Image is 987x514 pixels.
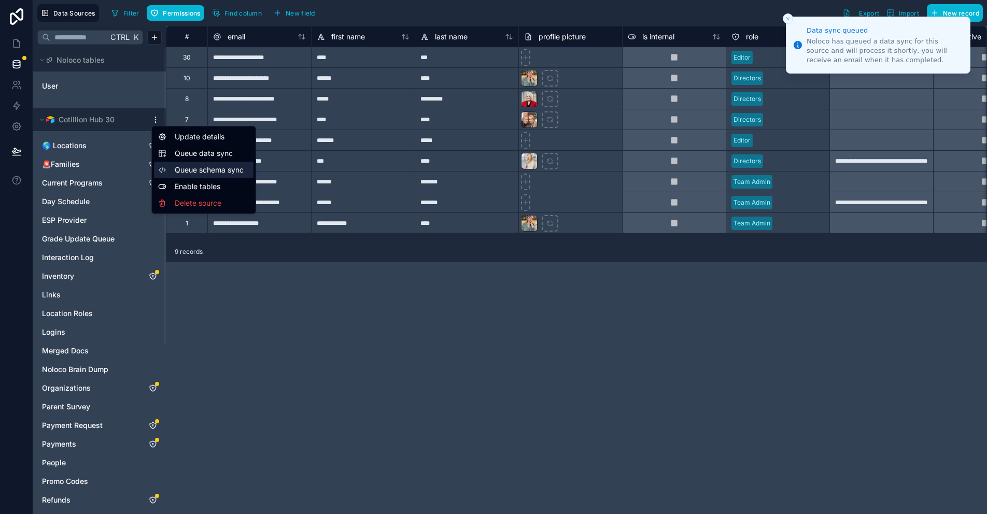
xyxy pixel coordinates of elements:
[175,148,249,159] span: Queue data sync
[154,178,253,195] div: Enable tables
[154,128,253,145] div: Update details
[154,195,253,211] div: Delete source
[175,165,249,175] span: Queue schema sync
[158,148,249,159] button: Queue data sync
[158,165,249,175] button: Queue schema sync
